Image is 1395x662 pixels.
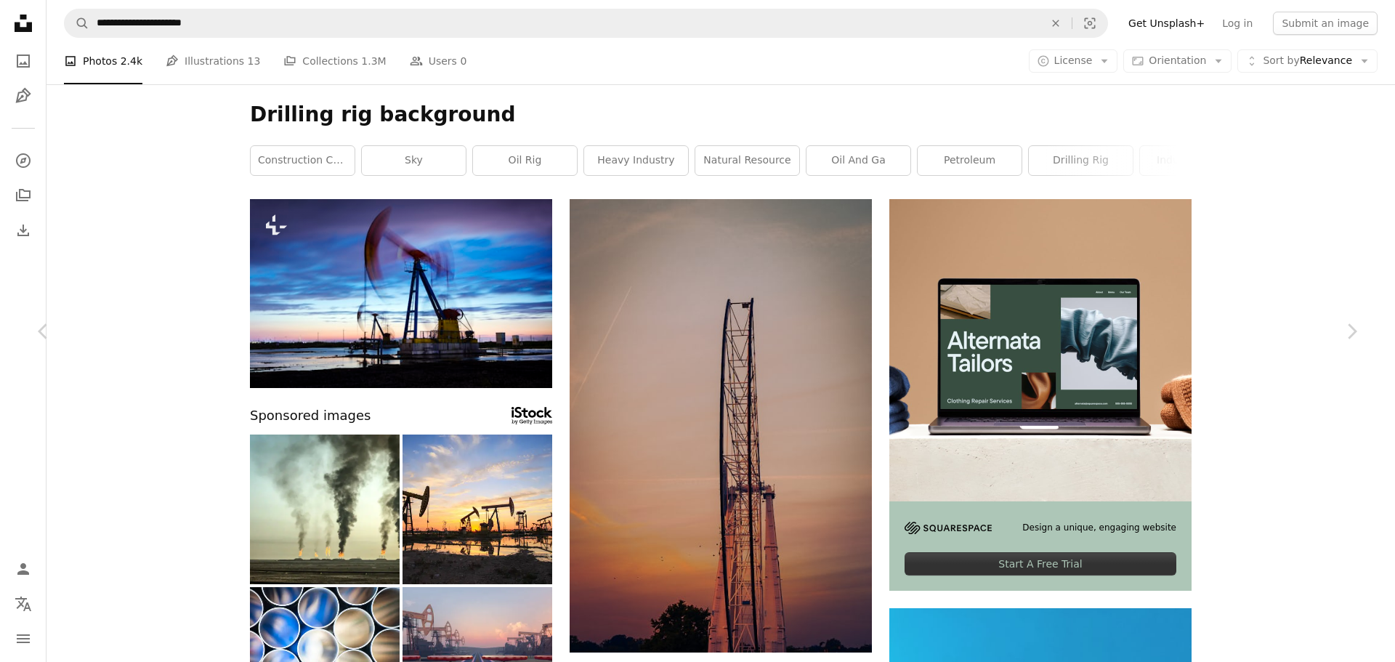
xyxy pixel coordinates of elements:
a: Log in / Sign up [9,554,38,584]
img: Oil field site, in the evening, oil pumps are running, The oil pump and the beautiful sunset refl... [403,435,552,584]
a: oil rig [473,146,577,175]
a: construction crane [251,146,355,175]
img: Air pollution, black smoke coming out [250,435,400,584]
a: Log in [1213,12,1261,35]
button: Clear [1040,9,1072,37]
a: petroleum [918,146,1022,175]
span: Sort by [1263,55,1299,66]
span: 0 [460,53,466,69]
a: Collections 1.3M [283,38,386,84]
a: Collections [9,181,38,210]
button: Language [9,589,38,618]
h1: Drilling rig background [250,102,1192,128]
button: Orientation [1123,49,1232,73]
a: drilling rig [1029,146,1133,175]
button: License [1029,49,1118,73]
a: natural resource [695,146,799,175]
img: file-1707885205802-88dd96a21c72image [889,199,1192,501]
a: Design a unique, engaging websiteStart A Free Trial [889,199,1192,591]
a: Illustrations 13 [166,38,260,84]
a: Illustrations [9,81,38,110]
a: sky [362,146,466,175]
span: Design a unique, engaging website [1022,522,1176,534]
a: Next [1308,262,1395,401]
button: Search Unsplash [65,9,89,37]
img: red metal tower during sunset [570,199,872,653]
a: Photos [9,47,38,76]
a: heavy industry [584,146,688,175]
a: Get Unsplash+ [1120,12,1213,35]
form: Find visuals sitewide [64,9,1108,38]
button: Visual search [1072,9,1107,37]
span: Orientation [1149,55,1206,66]
span: Sponsored images [250,405,371,427]
a: red metal tower during sunset [570,419,872,432]
a: industrial site [1140,146,1244,175]
a: oil and ga [806,146,910,175]
button: Menu [9,624,38,653]
a: Oil field site, in the evening, oil pumps are running [250,286,552,299]
span: Relevance [1263,54,1352,68]
a: Users 0 [410,38,467,84]
button: Sort byRelevance [1237,49,1378,73]
span: License [1054,55,1093,66]
a: Download History [9,216,38,245]
button: Submit an image [1273,12,1378,35]
a: Explore [9,146,38,175]
span: 13 [248,53,261,69]
img: file-1705255347840-230a6ab5bca9image [905,522,992,534]
div: Start A Free Trial [905,552,1176,576]
img: Oil field site, in the evening, oil pumps are running [250,199,552,388]
span: 1.3M [361,53,386,69]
